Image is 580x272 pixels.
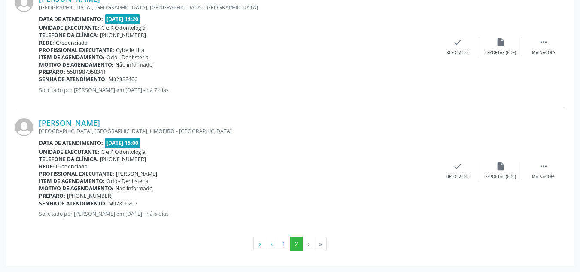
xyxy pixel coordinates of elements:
[115,185,152,192] span: Não informado
[539,162,548,171] i: 
[15,118,33,136] img: img
[101,148,146,156] span: C e K Odontologia
[39,61,114,68] b: Motivo de agendamento:
[39,86,436,94] p: Solicitado por [PERSON_NAME] em [DATE] - há 7 dias
[485,50,516,56] div: Exportar (PDF)
[39,192,65,199] b: Preparo:
[496,37,505,47] i: insert_drive_file
[496,162,505,171] i: insert_drive_file
[106,177,149,185] span: Odo.- Dentisteria
[485,174,516,180] div: Exportar (PDF)
[539,37,548,47] i: 
[105,14,141,24] span: [DATE] 14:20
[116,46,144,54] span: Cybelle Lira
[266,237,277,251] button: Go to previous page
[277,237,290,251] button: Go to page 1
[532,50,555,56] div: Mais ações
[100,156,146,163] span: [PHONE_NUMBER]
[39,46,114,54] b: Profissional executante:
[67,68,106,76] span: 5581987358341
[39,15,103,23] b: Data de atendimento:
[105,138,141,148] span: [DATE] 15:00
[39,39,54,46] b: Rede:
[532,174,555,180] div: Mais ações
[56,163,88,170] span: Credenciada
[39,76,107,83] b: Senha de atendimento:
[109,200,137,207] span: M02890207
[100,31,146,39] span: [PHONE_NUMBER]
[453,37,462,47] i: check
[116,170,157,177] span: [PERSON_NAME]
[39,177,105,185] b: Item de agendamento:
[39,68,65,76] b: Preparo:
[39,4,436,11] div: [GEOGRAPHIC_DATA], [GEOGRAPHIC_DATA], [GEOGRAPHIC_DATA], [GEOGRAPHIC_DATA]
[39,118,100,128] a: [PERSON_NAME]
[39,200,107,207] b: Senha de atendimento:
[39,210,436,217] p: Solicitado por [PERSON_NAME] em [DATE] - há 6 dias
[446,50,468,56] div: Resolvido
[39,54,105,61] b: Item de agendamento:
[101,24,146,31] span: C e K Odontologia
[115,61,152,68] span: Não informado
[67,192,113,199] span: [PHONE_NUMBER]
[39,24,100,31] b: Unidade executante:
[453,162,462,171] i: check
[39,31,98,39] b: Telefone da clínica:
[253,237,266,251] button: Go to first page
[106,54,149,61] span: Odo.- Dentisteria
[39,148,100,156] b: Unidade executante:
[39,185,114,192] b: Motivo de agendamento:
[39,139,103,147] b: Data de atendimento:
[109,76,137,83] span: M02888406
[15,237,565,251] ul: Pagination
[56,39,88,46] span: Credenciada
[290,237,303,251] button: Go to page 2
[39,170,114,177] b: Profissional executante:
[39,163,54,170] b: Rede:
[39,128,436,135] div: [GEOGRAPHIC_DATA], [GEOGRAPHIC_DATA], LIMOEIRO - [GEOGRAPHIC_DATA]
[39,156,98,163] b: Telefone da clínica:
[446,174,468,180] div: Resolvido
